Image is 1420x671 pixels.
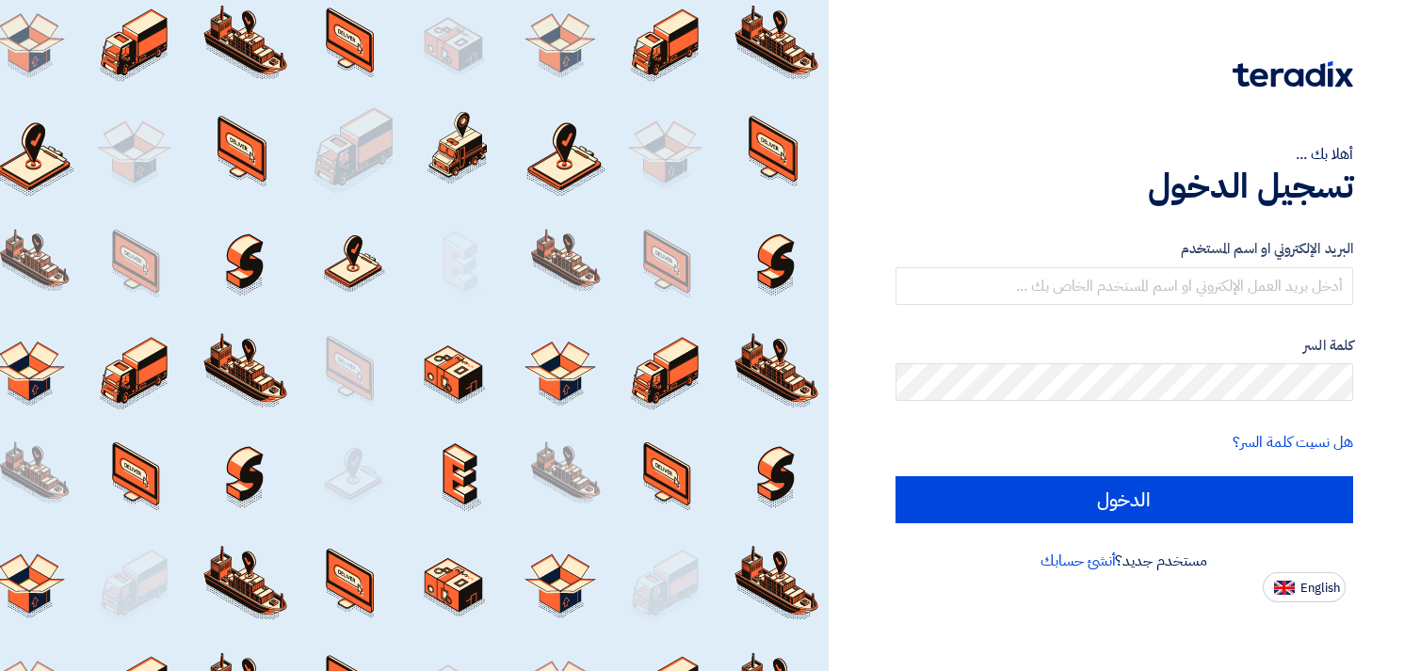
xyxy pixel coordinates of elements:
input: الدخول [896,476,1353,523]
button: English [1263,572,1346,602]
h1: تسجيل الدخول [896,166,1353,207]
div: مستخدم جديد؟ [896,550,1353,572]
div: أهلا بك ... [896,143,1353,166]
img: Teradix logo [1233,61,1353,88]
a: هل نسيت كلمة السر؟ [1233,431,1353,454]
label: كلمة السر [896,335,1353,357]
input: أدخل بريد العمل الإلكتروني او اسم المستخدم الخاص بك ... [896,267,1353,305]
img: en-US.png [1274,581,1295,595]
span: English [1300,582,1340,595]
a: أنشئ حسابك [1041,550,1115,572]
label: البريد الإلكتروني او اسم المستخدم [896,238,1353,260]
